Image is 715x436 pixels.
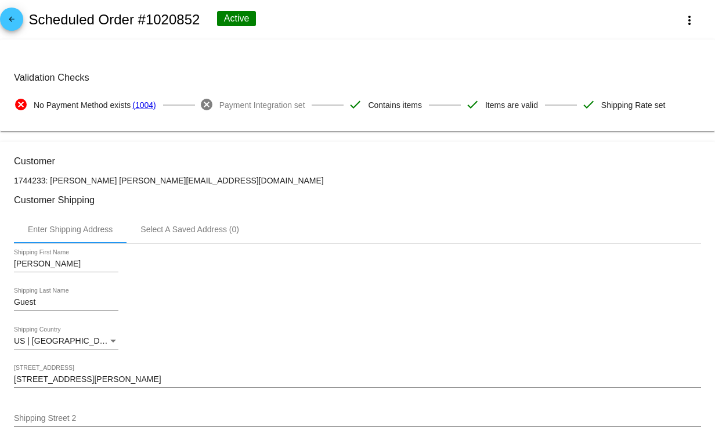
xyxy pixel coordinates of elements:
mat-icon: check [465,98,479,111]
p: 1744233: [PERSON_NAME] [PERSON_NAME][EMAIL_ADDRESS][DOMAIN_NAME] [14,176,701,185]
h3: Validation Checks [14,72,701,83]
h2: Scheduled Order #1020852 [28,12,200,28]
h3: Customer [14,156,701,167]
span: Payment Integration set [219,93,305,117]
mat-icon: arrow_back [5,15,19,29]
span: No Payment Method exists [34,93,131,117]
input: Shipping Last Name [14,298,118,307]
span: Shipping Rate set [601,93,666,117]
mat-icon: cancel [14,98,28,111]
mat-icon: cancel [200,98,214,111]
span: Contains items [368,93,422,117]
input: Shipping Street 1 [14,375,701,384]
div: Select A Saved Address (0) [140,225,239,234]
div: Enter Shipping Address [28,225,113,234]
div: Active [217,11,257,26]
a: (1004) [132,93,156,117]
input: Shipping First Name [14,260,118,269]
span: US | [GEOGRAPHIC_DATA] [14,336,117,345]
mat-icon: check [348,98,362,111]
span: Items are valid [485,93,538,117]
input: Shipping Street 2 [14,414,701,423]
mat-icon: check [582,98,595,111]
mat-icon: more_vert [682,13,696,27]
h3: Customer Shipping [14,194,701,206]
mat-select: Shipping Country [14,337,118,346]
